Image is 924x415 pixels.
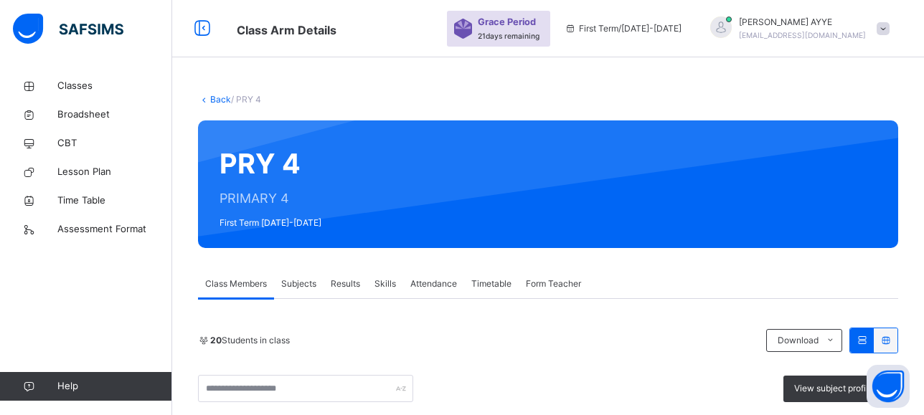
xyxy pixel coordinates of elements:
span: Time Table [57,194,172,208]
span: CBT [57,136,172,151]
span: Assessment Format [57,222,172,237]
span: Lesson Plan [57,165,172,179]
span: / PRY 4 [231,94,261,105]
span: Grace Period [478,15,536,29]
b: 20 [210,335,222,345]
span: [EMAIL_ADDRESS][DOMAIN_NAME] [739,31,866,39]
span: Subjects [281,277,316,290]
div: SALEHAYYE [696,16,897,42]
span: View subject profile [794,382,873,395]
button: Open asap [867,365,910,408]
span: Timetable [471,277,511,290]
img: sticker-purple.71386a28dfed39d6af7621340158ba97.svg [454,19,472,39]
span: Broadsheet [57,108,172,122]
a: Back [210,94,231,105]
span: Skills [374,277,396,290]
span: Form Teacher [526,277,581,290]
span: Classes [57,79,172,93]
span: Students in class [210,334,290,347]
img: safsims [13,14,123,44]
span: Class Members [205,277,267,290]
span: Results [331,277,360,290]
span: 21 days remaining [478,32,539,40]
span: Help [57,379,171,393]
span: Download [778,334,819,347]
span: Class Arm Details [237,23,336,37]
span: session/term information [565,22,682,35]
span: [PERSON_NAME] AYYE [739,16,866,29]
span: Attendance [410,277,457,290]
